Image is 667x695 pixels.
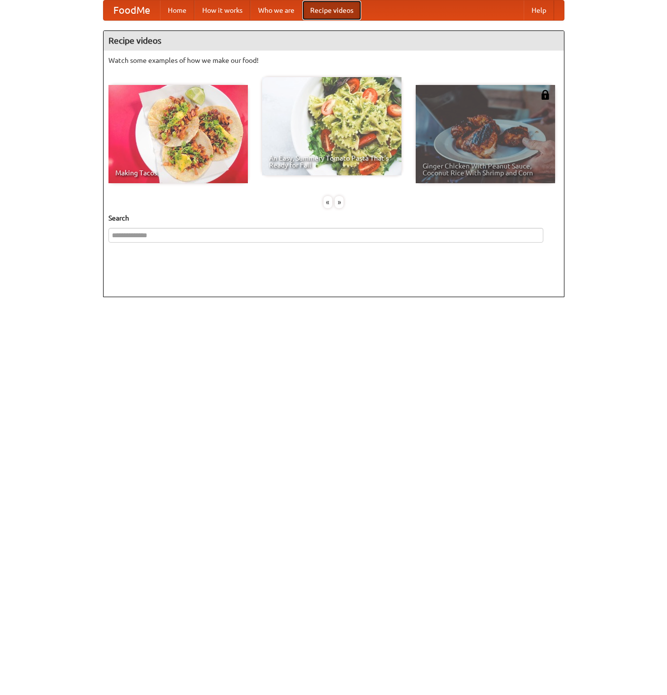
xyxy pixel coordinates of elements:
div: « [323,196,332,208]
a: Who we are [250,0,302,20]
a: Help [524,0,554,20]
div: » [335,196,344,208]
a: Recipe videos [302,0,361,20]
span: An Easy, Summery Tomato Pasta That's Ready for Fall [269,155,395,168]
a: Making Tacos [108,85,248,183]
a: Home [160,0,194,20]
span: Making Tacos [115,169,241,176]
a: An Easy, Summery Tomato Pasta That's Ready for Fall [262,77,401,175]
a: How it works [194,0,250,20]
img: 483408.png [540,90,550,100]
p: Watch some examples of how we make our food! [108,56,559,65]
h5: Search [108,213,559,223]
a: FoodMe [104,0,160,20]
h4: Recipe videos [104,31,564,51]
